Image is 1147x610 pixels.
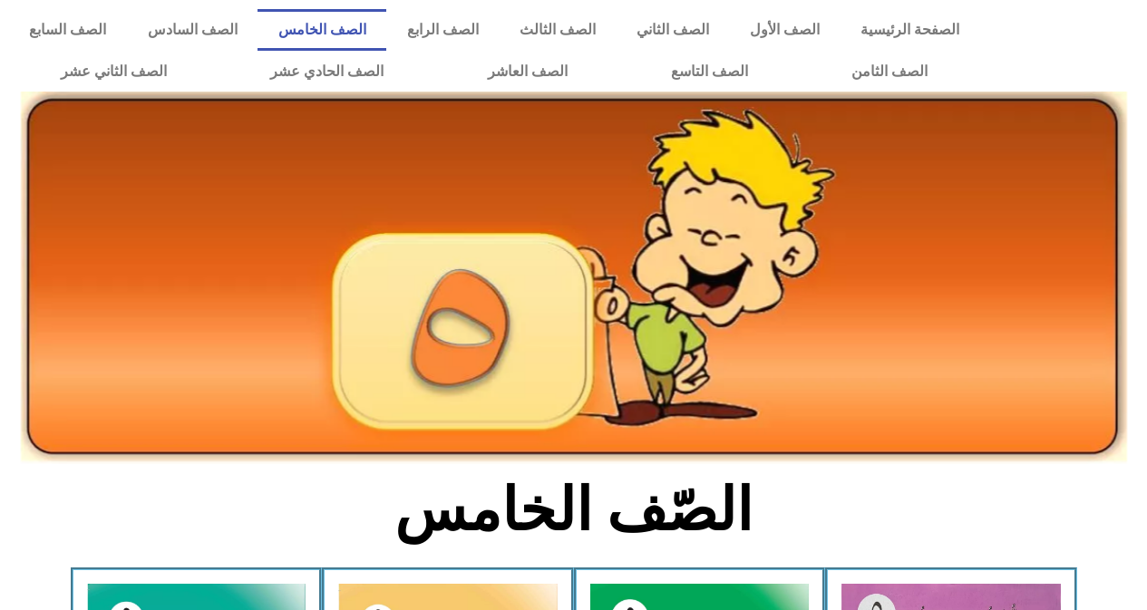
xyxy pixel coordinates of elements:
[9,51,219,92] a: الصف الثاني عشر
[800,51,979,92] a: الصف الثامن
[127,9,258,51] a: الصف السادس
[274,475,873,546] h2: الصّف الخامس
[616,9,729,51] a: الصف الثاني
[840,9,979,51] a: الصفحة الرئيسية
[436,51,619,92] a: الصف العاشر
[619,51,800,92] a: الصف التاسع
[219,51,435,92] a: الصف الحادي عشر
[258,9,386,51] a: الصف الخامس
[9,9,127,51] a: الصف السابع
[386,9,499,51] a: الصف الرابع
[499,9,616,51] a: الصف الثالث
[729,9,840,51] a: الصف الأول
